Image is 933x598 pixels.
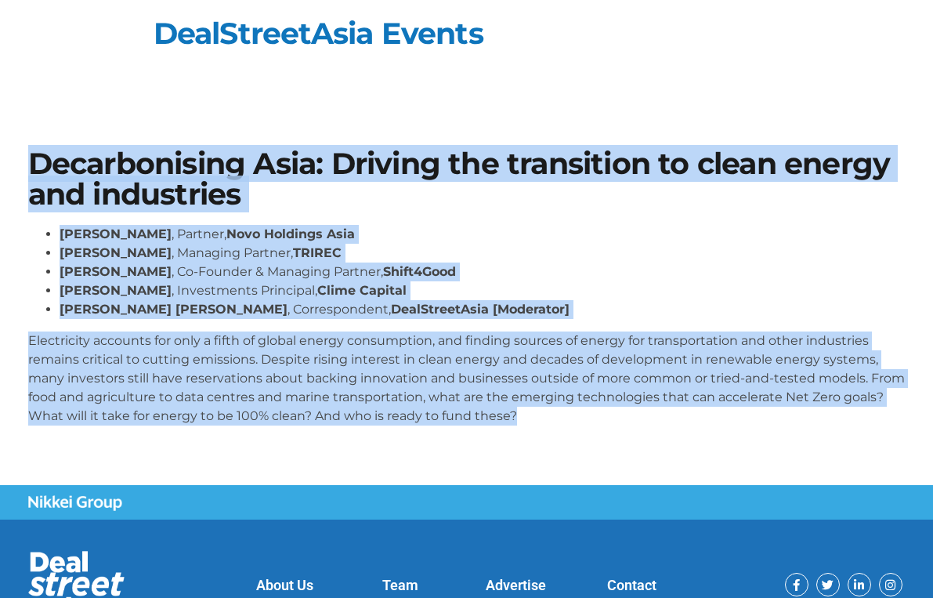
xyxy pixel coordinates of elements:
img: Nikkei Group [28,495,122,511]
strong: Novo Holdings Asia [226,227,355,241]
strong: Shift4Good [383,264,456,279]
p: Electricity accounts for only a fifth of global energy consumption, and finding sources of energy... [28,332,906,426]
strong: DealStreetAsia [Moderator] [391,302,570,317]
a: DealStreetAsia Events [154,15,483,52]
a: Advertise [486,577,546,593]
li: , Investments Principal, [60,281,906,300]
a: Team [382,577,418,593]
strong: [PERSON_NAME] [60,227,172,241]
li: , Correspondent, [60,300,906,319]
a: About Us [256,577,313,593]
li: , Partner, [60,225,906,244]
strong: [PERSON_NAME] [60,264,172,279]
strong: TRIREC [293,245,342,260]
strong: Clime Capital [317,283,407,298]
strong: [PERSON_NAME] [60,245,172,260]
strong: [PERSON_NAME] [60,283,172,298]
h1: Decarbonising Asia: Driving the transition to clean energy and industries [28,149,906,209]
a: Contact [607,577,656,593]
strong: [PERSON_NAME] [PERSON_NAME] [60,302,287,317]
li: , Co-Founder & Managing Partner, [60,263,906,281]
li: , Managing Partner, [60,244,906,263]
